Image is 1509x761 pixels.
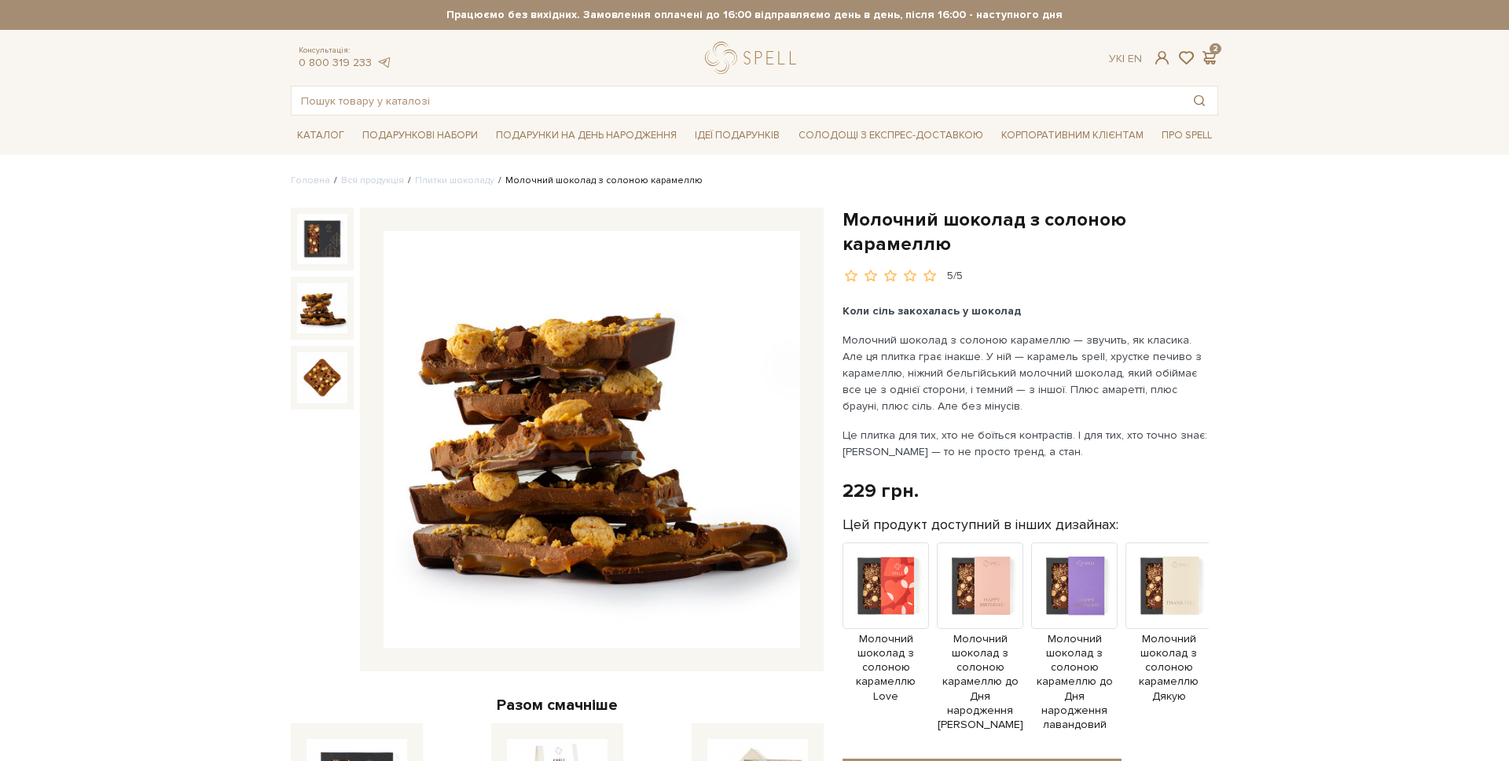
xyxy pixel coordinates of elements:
a: Головна [291,175,330,186]
a: Вся продукція [341,175,404,186]
p: Це плитка для тих, хто не боїться контрастів. І для тих, хто точно знає: [PERSON_NAME] — то не пр... [843,427,1211,460]
img: Молочний шоколад з солоною карамеллю [297,352,347,403]
a: Подарункові набори [356,123,484,148]
span: Молочний шоколад з солоною карамеллю до Дня народження [PERSON_NAME] [937,632,1023,732]
div: Ук [1109,52,1142,66]
span: Молочний шоколад з солоною карамеллю Дякую [1125,632,1212,704]
a: telegram [376,56,391,69]
img: Продукт [1031,542,1118,629]
a: En [1128,52,1142,65]
img: Молочний шоколад з солоною карамеллю [297,214,347,264]
a: Каталог [291,123,351,148]
a: Молочний шоколад з солоною карамеллю до Дня народження [PERSON_NAME] [937,578,1023,732]
button: Пошук товару у каталозі [1181,86,1217,115]
b: Коли сіль закохалась у шоколад [843,304,1021,318]
label: Цей продукт доступний в інших дизайнах: [843,516,1118,534]
input: Пошук товару у каталозі [292,86,1181,115]
img: Молочний шоколад з солоною карамеллю [384,231,800,648]
a: 0 800 319 233 [299,56,372,69]
div: Разом смачніше [291,695,824,715]
a: Про Spell [1155,123,1218,148]
span: Консультація: [299,46,391,56]
a: logo [705,42,803,74]
img: Молочний шоколад з солоною карамеллю [297,283,347,333]
img: Продукт [1125,542,1212,629]
span: Молочний шоколад з солоною карамеллю до Дня народження лавандовий [1031,632,1118,732]
div: 5/5 [947,269,963,284]
li: Молочний шоколад з солоною карамеллю [494,174,703,188]
a: Ідеї подарунків [688,123,786,148]
a: Солодощі з експрес-доставкою [792,122,989,149]
div: 229 грн. [843,479,919,503]
a: Подарунки на День народження [490,123,683,148]
p: Молочний шоколад з солоною карамеллю — звучить, як класика. Але ця плитка грає інакше. У ній — ка... [843,332,1211,414]
a: Молочний шоколад з солоною карамеллю Дякую [1125,578,1212,704]
img: Продукт [843,542,929,629]
span: Молочний шоколад з солоною карамеллю Love [843,632,929,704]
a: Молочний шоколад з солоною карамеллю Love [843,578,929,704]
span: | [1122,52,1125,65]
a: Корпоративним клієнтам [995,123,1150,148]
strong: Працюємо без вихідних. Замовлення оплачені до 16:00 відправляємо день в день, після 16:00 - насту... [291,8,1218,22]
img: Продукт [937,542,1023,629]
a: Плитки шоколаду [415,175,494,186]
h1: Молочний шоколад з солоною карамеллю [843,208,1218,256]
a: Молочний шоколад з солоною карамеллю до Дня народження лавандовий [1031,578,1118,732]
